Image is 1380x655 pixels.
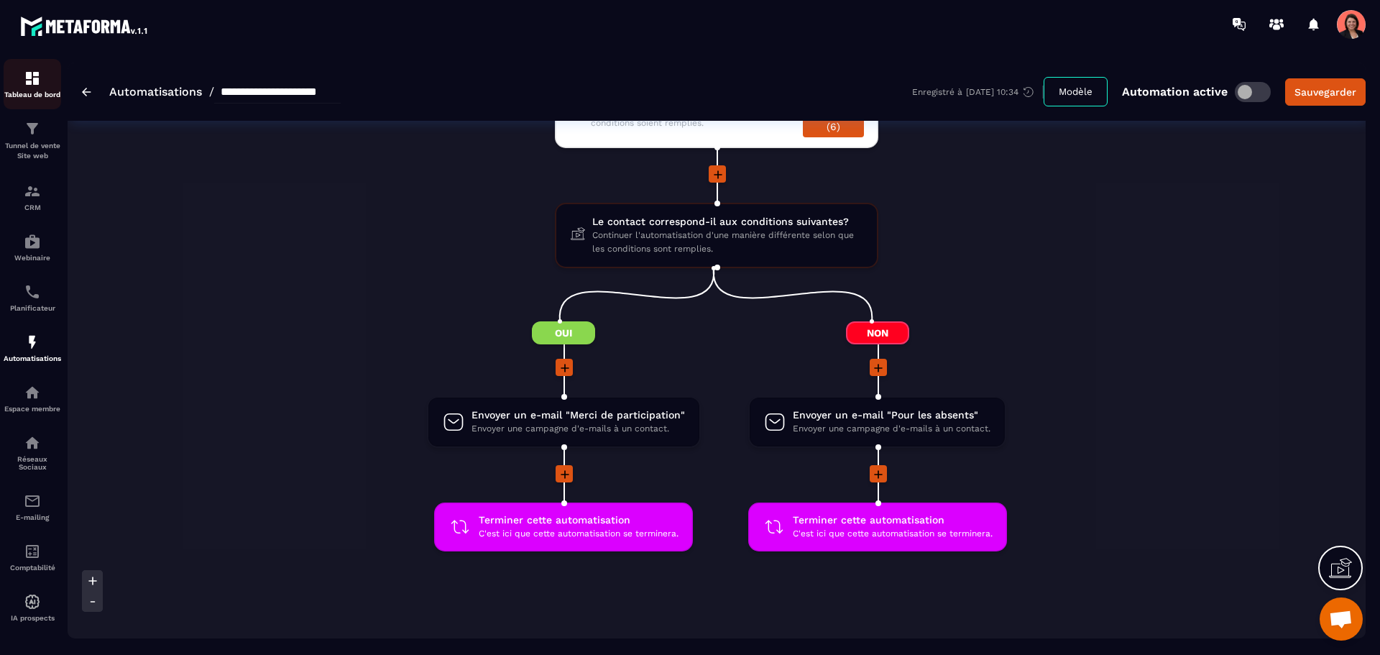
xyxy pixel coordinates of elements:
[479,527,678,541] span: C'est ici que cette automatisation se terminera.
[4,254,61,262] p: Webinaire
[4,513,61,521] p: E-mailing
[471,408,685,422] span: Envoyer un e-mail "Merci de participation"
[912,86,1044,99] div: Enregistré à
[1044,77,1108,106] button: Modèle
[24,183,41,200] img: formation
[4,59,61,109] a: formationformationTableau de bord
[82,88,91,96] img: arrow
[24,384,41,401] img: automations
[24,120,41,137] img: formation
[4,354,61,362] p: Automatisations
[4,405,61,413] p: Espace membre
[4,373,61,423] a: automationsautomationsEspace membre
[4,532,61,582] a: accountantaccountantComptabilité
[109,85,202,99] a: Automatisations
[24,334,41,351] img: automations
[24,233,41,250] img: automations
[471,422,685,436] span: Envoyer une campagne d'e-mails à un contact.
[24,283,41,301] img: scheduler
[4,614,61,622] p: IA prospects
[24,543,41,560] img: accountant
[24,70,41,87] img: formation
[4,109,61,172] a: formationformationTunnel de vente Site web
[4,222,61,272] a: automationsautomationsWebinaire
[4,272,61,323] a: schedulerschedulerPlanificateur
[846,321,909,344] span: Non
[4,323,61,373] a: automationsautomationsAutomatisations
[24,493,41,510] img: email
[1320,597,1363,641] div: Ouvrir le chat
[793,513,993,527] span: Terminer cette automatisation
[4,141,61,161] p: Tunnel de vente Site web
[4,172,61,222] a: formationformationCRM
[793,527,993,541] span: C'est ici que cette automatisation se terminera.
[793,422,990,436] span: Envoyer une campagne d'e-mails à un contact.
[1285,78,1366,106] button: Sauvegarder
[479,513,678,527] span: Terminer cette automatisation
[24,434,41,452] img: social-network
[592,215,862,229] span: Le contact correspond-il aux conditions suivantes?
[1294,85,1356,99] div: Sauvegarder
[4,203,61,211] p: CRM
[966,87,1018,97] p: [DATE] 10:34
[4,91,61,99] p: Tableau de bord
[4,455,61,471] p: Réseaux Sociaux
[1122,85,1228,99] p: Automation active
[4,423,61,482] a: social-networksocial-networkRéseaux Sociaux
[532,321,595,344] span: Oui
[4,482,61,532] a: emailemailE-mailing
[793,408,990,422] span: Envoyer un e-mail "Pour les absents"
[592,229,862,256] span: Continuer l'automatisation d'une manière différente selon que les conditions sont remplies.
[4,304,61,312] p: Planificateur
[4,564,61,572] p: Comptabilité
[24,593,41,610] img: automations
[209,85,214,99] span: /
[20,13,149,39] img: logo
